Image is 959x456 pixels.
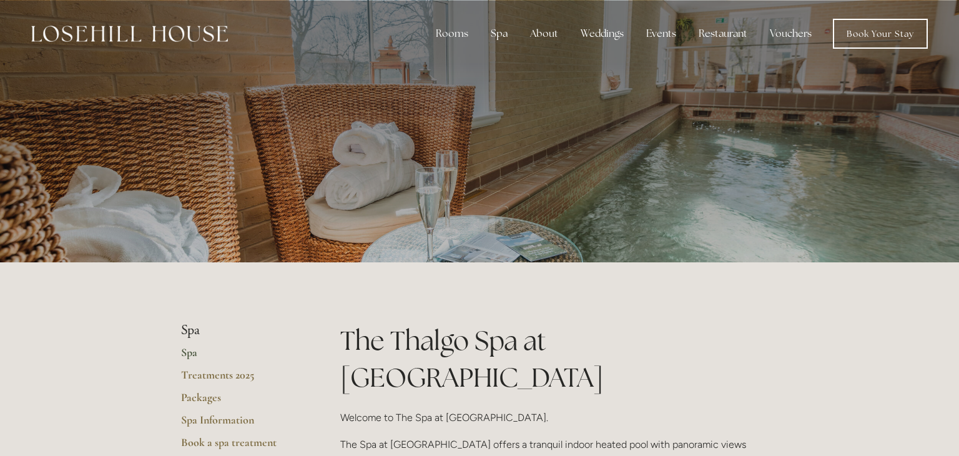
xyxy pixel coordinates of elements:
a: Treatments 2025 [181,368,300,390]
div: Spa [481,21,518,46]
div: Restaurant [689,21,757,46]
a: Spa [181,345,300,368]
div: Weddings [571,21,634,46]
h1: The Thalgo Spa at [GEOGRAPHIC_DATA] [340,322,778,396]
img: Losehill House [31,26,228,42]
a: Book Your Stay [833,19,928,49]
a: Vouchers [760,21,822,46]
p: Welcome to The Spa at [GEOGRAPHIC_DATA]. [340,409,778,426]
div: Events [636,21,686,46]
a: Packages [181,390,300,413]
div: About [520,21,568,46]
div: Rooms [426,21,478,46]
a: Spa Information [181,413,300,435]
li: Spa [181,322,300,339]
